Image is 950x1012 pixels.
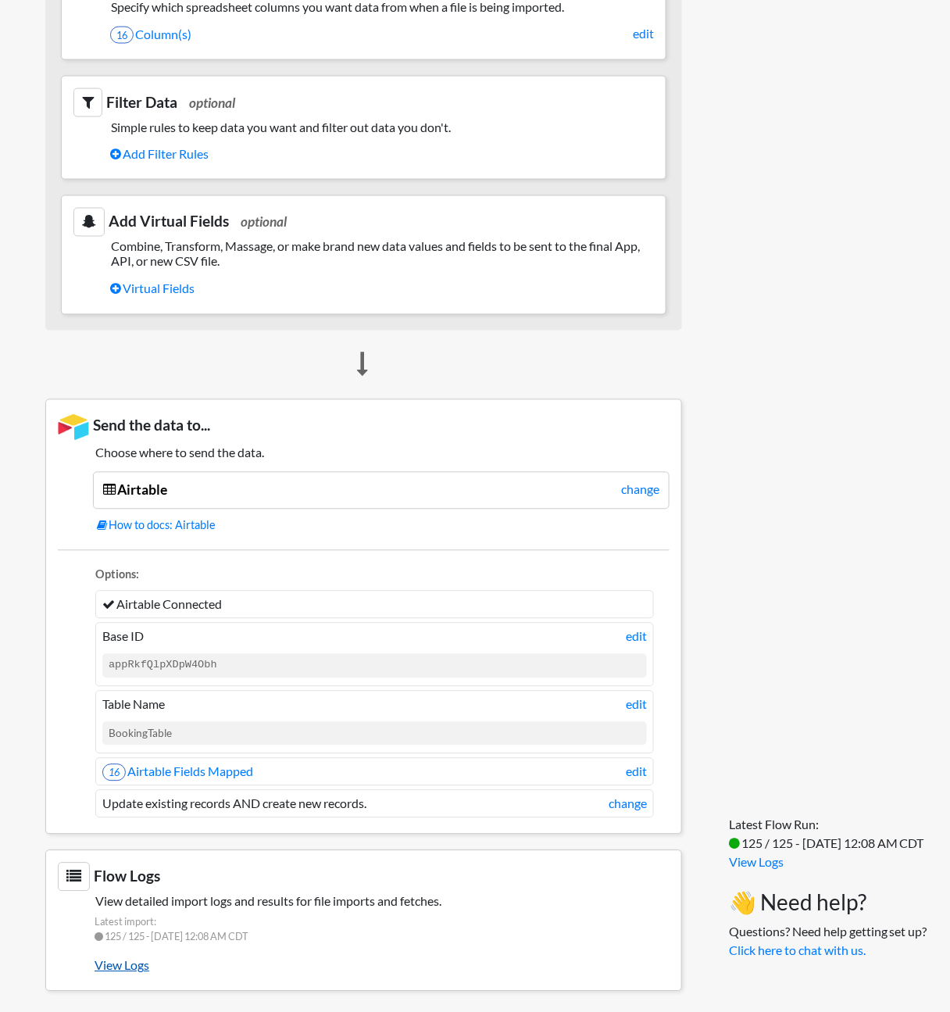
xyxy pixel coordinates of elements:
[58,412,670,443] h3: Send the data to...
[102,764,126,781] span: 16
[626,628,647,646] a: edit
[872,934,931,993] iframe: Drift Widget Chat Controller
[621,481,659,499] a: change
[241,214,287,231] span: optional
[626,696,647,714] a: edit
[73,88,654,117] h3: Filter Data
[73,120,654,134] h5: Simple rules to keep data you want and filter out data you don't.
[102,654,647,678] code: appRkfQlpXDpW4Obh
[95,591,654,619] li: Airtable Connected
[110,141,654,167] a: Add Filter Rules
[58,894,670,909] h5: View detailed import logs and results for file imports and fetches.
[73,239,654,269] h5: Combine, Transform, Massage, or make brand new data values and fields to be sent to the final App...
[729,890,927,917] h3: 👋 Need help?
[103,482,167,499] a: Airtable
[58,915,670,953] span: Latest import: 125 / 125 - [DATE] 12:08 AM CDT
[110,27,134,44] span: 16
[58,445,670,460] h5: Choose where to send the data.
[58,412,89,443] img: Airtable
[633,24,654,43] a: edit
[58,863,670,892] h3: Flow Logs
[95,623,654,686] li: Base ID
[110,276,654,302] a: Virtual Fields
[95,953,670,979] a: View Logs
[729,943,866,958] a: Click here to chat with us.
[102,722,647,746] div: BookingTable
[729,817,924,850] span: Latest Flow Run: 125 / 125 - [DATE] 12:08 AM CDT
[110,21,654,48] a: 16Column(s)
[729,854,784,869] a: View Logs
[626,763,647,781] a: edit
[95,691,654,754] li: Table Name
[609,795,647,814] a: change
[73,208,654,237] h3: Add Virtual Fields
[97,517,670,535] a: How to docs: Airtable
[729,923,927,960] p: Questions? Need help getting set up?
[189,95,235,111] span: optional
[95,567,654,588] li: Options:
[102,764,253,779] a: 16Airtable Fields Mapped
[95,790,654,818] li: Update existing records AND create new records.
